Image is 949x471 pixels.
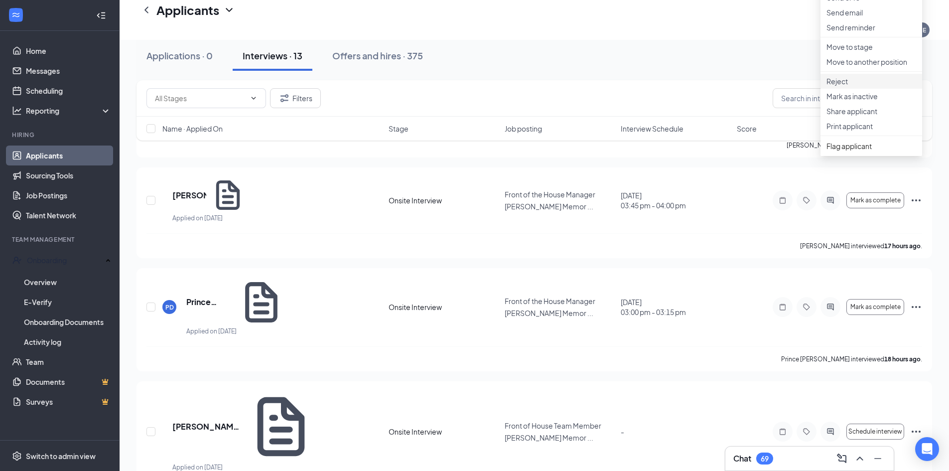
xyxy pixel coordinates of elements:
[621,200,731,210] span: 03:45 pm - 04:00 pm
[824,196,836,204] svg: ActiveChat
[26,372,111,392] a: DocumentsCrown
[96,10,106,20] svg: Collapse
[186,297,233,308] h5: Prince [PERSON_NAME]
[915,437,939,461] div: Open Intercom Messenger
[172,190,206,201] h5: [PERSON_NAME]
[186,326,285,336] div: Applied on [DATE]
[505,297,595,306] span: Front of the House Manager
[26,61,111,81] a: Messages
[870,451,886,467] button: Minimize
[165,303,174,312] div: PD
[801,196,813,204] svg: Tag
[801,428,813,436] svg: Tag
[846,424,904,440] button: Schedule interview
[505,308,615,318] p: [PERSON_NAME] Memor ...
[389,124,408,134] span: Stage
[26,146,111,165] a: Applicants
[332,49,423,62] div: Offers and hires · 375
[846,192,904,208] button: Mark as complete
[210,177,246,213] svg: Document
[156,1,219,18] h1: Applicants
[824,428,836,436] svg: ActiveChat
[278,92,290,104] svg: Filter
[140,4,152,16] svg: ChevronLeft
[24,312,111,332] a: Onboarding Documents
[243,49,302,62] div: Interviews · 13
[24,292,111,312] a: E-Verify
[621,124,683,134] span: Interview Schedule
[12,451,22,461] svg: Settings
[223,4,235,16] svg: ChevronDown
[155,93,246,104] input: All Stages
[11,10,21,20] svg: WorkstreamLogo
[389,195,499,205] div: Onsite Interview
[884,355,921,363] b: 18 hours ago
[834,451,850,467] button: ComposeMessage
[777,196,789,204] svg: Note
[12,106,22,116] svg: Analysis
[884,242,921,250] b: 17 hours ago
[621,307,731,317] span: 03:00 pm - 03:15 pm
[872,453,884,465] svg: Minimize
[801,303,813,311] svg: Tag
[250,94,258,102] svg: ChevronDown
[846,299,904,315] button: Mark as complete
[162,124,223,134] span: Name · Applied On
[389,302,499,312] div: Onsite Interview
[919,26,926,34] div: SE
[246,391,316,462] svg: Document
[505,433,615,443] p: [PERSON_NAME] Memor ...
[621,297,731,317] div: [DATE]
[146,49,213,62] div: Applications · 0
[26,41,111,61] a: Home
[172,421,242,432] h5: [PERSON_NAME] [PERSON_NAME]
[26,205,111,225] a: Talent Network
[737,124,757,134] span: Score
[505,190,595,199] span: Front of the House Manager
[910,426,922,438] svg: Ellipses
[910,194,922,206] svg: Ellipses
[800,242,922,250] p: [PERSON_NAME] interviewed .
[505,421,601,430] span: Front of House Team Member
[12,255,22,265] svg: UserCheck
[12,235,109,244] div: Team Management
[237,278,285,326] svg: Document
[850,197,901,204] span: Mark as complete
[836,453,848,465] svg: ComposeMessage
[24,332,111,352] a: Activity log
[26,185,111,205] a: Job Postings
[27,255,103,265] div: Onboarding
[773,88,922,108] input: Search in interviews
[26,451,96,461] div: Switch to admin view
[12,131,109,139] div: Hiring
[26,392,111,412] a: SurveysCrown
[505,201,615,211] p: [PERSON_NAME] Memor ...
[270,88,321,108] button: Filter Filters
[781,355,922,363] p: Prince [PERSON_NAME] interviewed .
[777,303,789,311] svg: Note
[854,453,866,465] svg: ChevronUp
[26,352,111,372] a: Team
[26,81,111,101] a: Scheduling
[761,455,769,463] div: 69
[824,303,836,311] svg: ActiveChat
[26,106,112,116] div: Reporting
[910,301,922,313] svg: Ellipses
[852,451,868,467] button: ChevronUp
[848,428,902,435] span: Schedule interview
[505,124,542,134] span: Job posting
[621,190,731,210] div: [DATE]
[26,165,111,185] a: Sourcing Tools
[172,213,246,223] div: Applied on [DATE]
[389,427,499,437] div: Onsite Interview
[24,272,111,292] a: Overview
[777,428,789,436] svg: Note
[850,304,901,311] span: Mark as complete
[733,453,751,464] h3: Chat
[621,427,624,436] span: -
